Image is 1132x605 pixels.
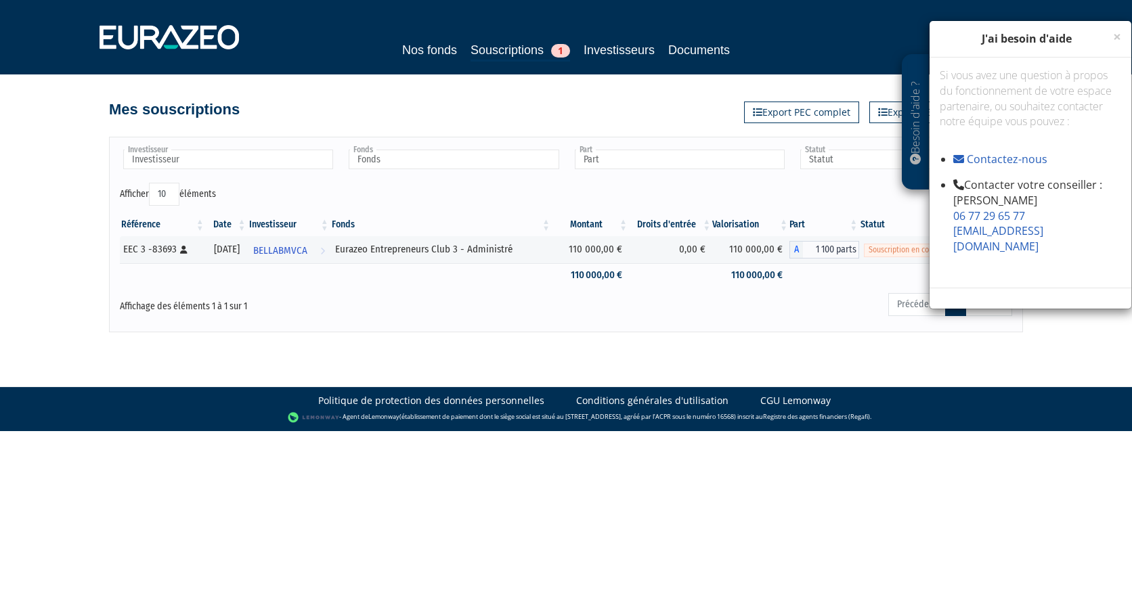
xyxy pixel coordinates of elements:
a: [EMAIL_ADDRESS][DOMAIN_NAME] [953,223,1043,254]
a: Contactez-nous [967,152,1047,166]
p: Si vous avez une question à propos du fonctionnement de votre espace partenaire, ou souhaitez con... [940,68,1121,145]
div: - Agent de (établissement de paiement dont le siège social est situé au [STREET_ADDRESS], agréé p... [14,411,1118,424]
th: Statut : activer pour trier la colonne par ordre d&eacute;croissant [859,213,965,236]
label: Afficher éléments [120,183,216,206]
th: Part: activer pour trier la colonne par ordre croissant [789,213,859,236]
img: logo-lemonway.png [288,411,340,424]
div: Eurazeo Entrepreneurs Club 3 - Administré [335,242,547,256]
td: 110 000,00 € [552,236,629,263]
h4: Mes souscriptions [109,102,240,118]
span: BELLABMVCA [253,238,307,263]
a: CGU Lemonway [760,394,831,407]
td: 110 000,00 € [712,236,789,263]
th: Montant: activer pour trier la colonne par ordre croissant [552,213,629,236]
td: 110 000,00 € [712,263,789,287]
p: Besoin d'aide ? [908,62,923,183]
a: Conditions générales d'utilisation [576,394,728,407]
div: J'ai besoin d'aide [930,21,1131,58]
a: 06 77 29 65 77 [953,208,1025,223]
a: Registre des agents financiers (Regafi) [763,412,870,421]
a: Export PEC complet [744,102,859,123]
th: Investisseur: activer pour trier la colonne par ordre croissant [248,213,330,236]
i: [Français] Personne physique [180,246,188,254]
img: 1732889491-logotype_eurazeo_blanc_rvb.png [100,25,239,49]
li: Contacter votre conseiller : [PERSON_NAME] [953,177,1121,254]
th: Valorisation: activer pour trier la colonne par ordre croissant [712,213,789,236]
a: Export PEC [869,102,945,123]
span: 1 [551,44,570,58]
span: 1 100 parts [803,241,859,259]
td: 0,00 € [629,236,712,263]
span: × [1113,27,1121,46]
a: Nos fonds [402,41,457,60]
select: Afficheréléments [149,183,179,206]
div: [DATE] [211,242,243,256]
a: Documents [668,41,730,60]
div: EEC 3 -83693 [123,242,201,256]
span: A [789,241,803,259]
div: A - Eurazeo Entrepreneurs Club 3 - Administré [789,241,859,259]
td: 110 000,00 € [552,263,629,287]
th: Fonds: activer pour trier la colonne par ordre croissant [330,213,552,236]
div: Affichage des éléments 1 à 1 sur 1 [120,292,480,313]
a: BELLABMVCA [248,236,330,263]
a: Investisseurs [584,41,655,60]
th: Date: activer pour trier la colonne par ordre croissant [206,213,248,236]
i: Voir l'investisseur [320,238,325,263]
a: Lemonway [368,412,399,421]
th: Référence : activer pour trier la colonne par ordre croissant [120,213,206,236]
span: Souscription en cours [864,244,944,256]
a: Souscriptions1 [471,41,570,62]
a: Politique de protection des données personnelles [318,394,544,407]
th: Droits d'entrée: activer pour trier la colonne par ordre croissant [629,213,712,236]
